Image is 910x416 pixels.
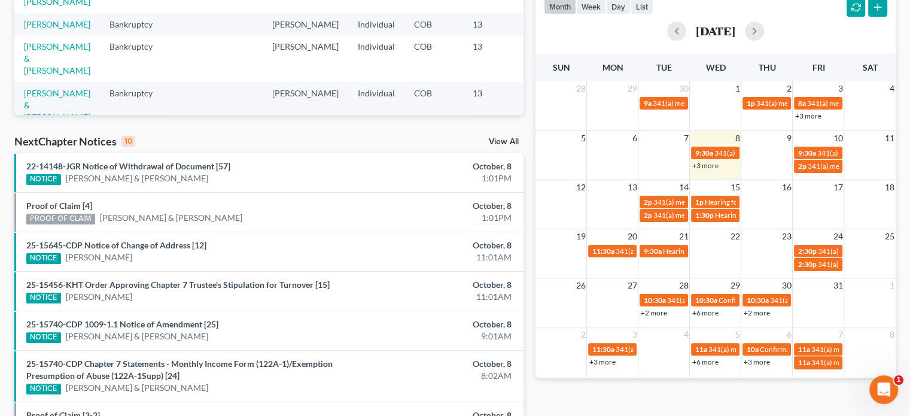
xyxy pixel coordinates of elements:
div: 10 [121,136,135,147]
span: 29 [729,278,741,293]
a: [PERSON_NAME] & [PERSON_NAME] [24,41,90,75]
iframe: Intercom live chat [869,375,898,404]
span: 21 [677,229,689,244]
a: [PERSON_NAME] & [PERSON_NAME] [66,330,208,342]
a: [PERSON_NAME] [24,19,90,29]
span: 2p [798,162,806,171]
td: [PERSON_NAME] [263,13,348,35]
span: 24 [832,229,844,244]
span: 341(a) meeting for [PERSON_NAME] [615,345,731,354]
span: 341(a) meeting for [PERSON_NAME] [652,99,768,108]
span: Thu [758,62,775,72]
span: 3 [631,327,638,342]
div: NOTICE [26,253,61,264]
span: 22 [729,229,741,244]
div: 11:01AM [358,291,512,303]
span: Sat [862,62,877,72]
span: 28 [677,278,689,293]
div: 8:02AM [358,370,512,382]
span: 11:30a [592,247,614,256]
span: 341(a) meeting for [PERSON_NAME] [708,345,823,354]
a: 25-15456-KHT Order Approving Chapter 7 Trustee's Stipulation for Turnover [15] [26,280,330,290]
span: 11 [884,131,896,145]
a: [PERSON_NAME] & [PERSON_NAME] [24,88,90,122]
a: +2 more [743,308,769,317]
span: Wed [705,62,725,72]
a: +3 more [795,111,821,120]
span: 13 [626,180,638,195]
td: 25-12179 [523,13,580,35]
span: 29 [626,81,638,96]
span: Hearing for [PERSON_NAME] & [PERSON_NAME] [704,198,861,207]
span: 20 [626,229,638,244]
span: 30 [677,81,689,96]
span: 12 [574,180,586,195]
span: 1p [695,198,703,207]
span: 5 [579,131,586,145]
span: 7 [682,131,689,145]
td: Bankruptcy [100,82,175,128]
a: 25-15740-CDP Chapter 7 Statements - Monthly Income Form (122A-1)/Exemption Presumption of Abuse (... [26,359,333,381]
span: 341(a) meeting for [PERSON_NAME] [714,148,829,157]
a: View All [489,138,519,146]
div: October, 8 [358,279,512,291]
td: 13 [463,82,523,128]
span: 2 [579,327,586,342]
span: 1p [746,99,754,108]
td: Individual [348,82,404,128]
span: 9:30a [798,148,815,157]
td: [PERSON_NAME] [263,82,348,128]
span: 16 [780,180,792,195]
span: 9 [785,131,792,145]
span: 1:30p [695,211,713,220]
span: 7 [836,327,844,342]
span: Mon [602,62,623,72]
td: 13 [463,35,523,81]
a: +3 more [743,357,769,366]
span: 6 [631,131,638,145]
td: Individual [348,35,404,81]
div: 1:01PM [358,172,512,184]
span: 2:30p [798,260,816,269]
span: 8 [888,327,896,342]
span: 26 [574,278,586,293]
span: 1 [734,81,741,96]
td: Bankruptcy [100,35,175,81]
span: 9:30a [695,148,713,157]
div: October, 8 [358,200,512,212]
span: 341(a) meeting for [PERSON_NAME] [666,296,782,305]
td: Individual [348,13,404,35]
span: Hearing for [PERSON_NAME] [662,247,756,256]
td: 13 [463,13,523,35]
span: 18 [884,180,896,195]
td: 25-13355 [523,82,580,128]
a: +3 more [692,161,718,170]
span: 25 [884,229,896,244]
span: 8a [798,99,805,108]
span: 10:30a [695,296,717,305]
span: 10a [746,345,758,354]
a: 22-14148-JGR Notice of Withdrawal of Document [57] [26,161,230,171]
span: 9a [643,99,651,108]
div: October, 8 [358,239,512,251]
div: 11:01AM [358,251,512,263]
a: [PERSON_NAME] & [PERSON_NAME] [66,172,208,184]
span: Tue [656,62,672,72]
div: NOTICE [26,384,61,394]
span: 2:30p [798,247,816,256]
span: 14 [677,180,689,195]
a: +6 more [692,357,718,366]
span: 17 [832,180,844,195]
span: 31 [832,278,844,293]
span: Fri [812,62,824,72]
div: NextChapter Notices [14,134,135,148]
div: PROOF OF CLAIM [26,214,95,224]
span: 2p [643,198,652,207]
div: NOTICE [26,332,61,343]
span: 10:30a [643,296,665,305]
div: NOTICE [26,174,61,185]
a: [PERSON_NAME] [66,291,132,303]
a: 25-15740-CDP 1009-1.1 Notice of Amendment [25] [26,319,218,329]
a: +2 more [640,308,666,317]
h2: [DATE] [696,25,735,37]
